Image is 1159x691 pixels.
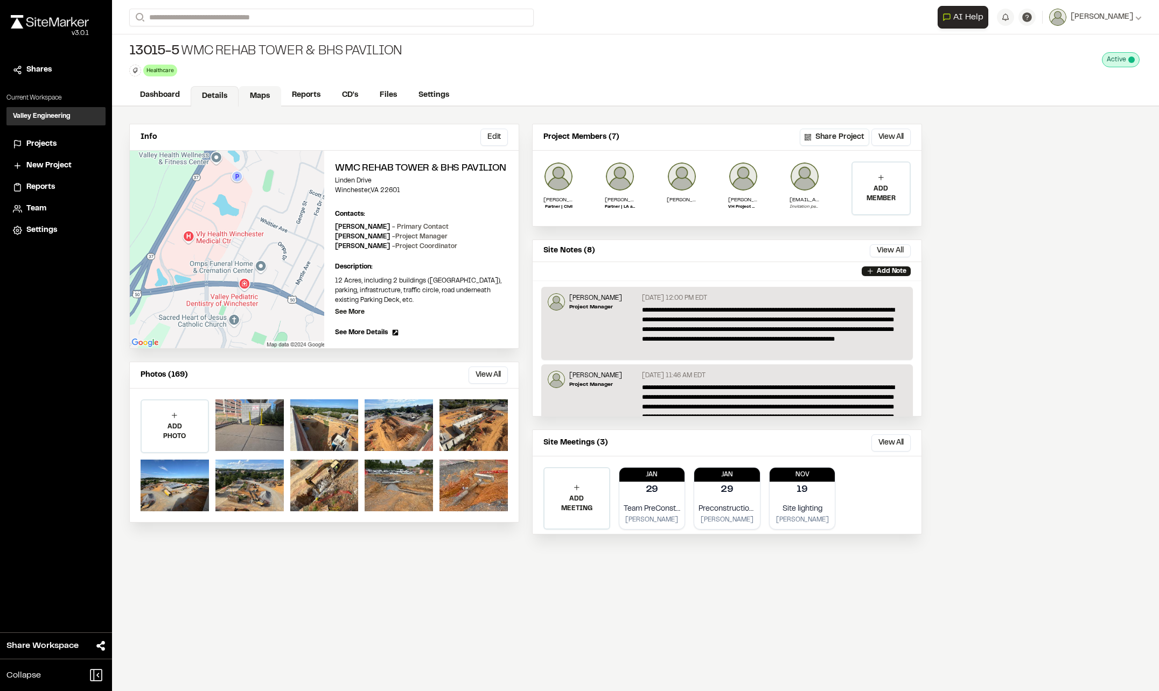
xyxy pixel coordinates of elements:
[853,184,910,203] p: ADD MEMBER
[728,161,758,192] img: Andrew Cook
[728,196,758,204] p: [PERSON_NAME]
[543,196,574,204] p: [PERSON_NAME]
[129,43,402,60] div: WMC Rehab Tower & BHS Pavilion
[13,111,71,121] h3: Valley Engineering
[6,93,106,103] p: Current Workspace
[699,503,756,515] p: Preconstruction Meeting
[13,64,99,76] a: Shares
[13,203,99,215] a: Team
[331,85,369,105] a: CD's
[392,234,448,239] span: - Project Manager
[624,503,681,515] p: Team PreConstruction Meeting
[543,245,595,257] p: Site Notes (8)
[13,181,99,193] a: Reports
[143,65,177,76] div: Healthcare
[392,244,457,249] span: - Project Coordinator
[774,503,831,515] p: Site lighting
[543,204,574,210] p: Partner | Civil
[26,224,57,236] span: Settings
[770,470,835,480] p: Nov
[646,483,659,497] p: 29
[6,639,79,652] span: Share Workspace
[1071,11,1133,23] span: [PERSON_NAME]
[721,483,734,497] p: 29
[26,160,72,172] span: New Project
[548,293,565,311] img: Zachary Bowers
[774,515,831,525] p: [PERSON_NAME]
[26,64,52,76] span: Shares
[543,131,619,143] p: Project Members (7)
[335,186,508,195] p: Winchester , VA 22601
[335,232,448,242] p: [PERSON_NAME]
[544,494,609,513] p: ADD MEETING
[694,470,760,480] p: Jan
[699,515,756,525] p: [PERSON_NAME]
[13,138,99,150] a: Projects
[335,176,508,186] p: Linden Drive
[605,161,635,192] img: Craig George
[26,138,57,150] span: Projects
[667,161,697,192] img: Alexander M Lane
[1049,9,1066,26] img: User
[1128,57,1135,63] span: This project is active and counting against your active project count.
[335,307,365,317] p: See More
[871,434,911,452] button: View All
[1107,55,1126,65] span: Active
[369,85,408,105] a: Files
[141,369,188,381] p: Photos (169)
[142,422,208,441] p: ADD PHOTO
[335,242,457,251] p: [PERSON_NAME]
[543,161,574,192] img: Ryan Boshart
[335,262,508,272] p: Description:
[1102,52,1140,67] div: This project is active and counting against your active project count.
[141,131,157,143] p: Info
[281,85,331,105] a: Reports
[569,371,622,380] p: [PERSON_NAME]
[605,196,635,204] p: [PERSON_NAME]
[871,129,911,146] button: View All
[877,266,906,276] p: Add Note
[335,328,388,337] span: See More Details
[480,129,508,146] button: Edit
[870,244,911,257] button: View All
[335,222,449,232] p: [PERSON_NAME]
[191,86,239,107] a: Details
[953,11,983,24] span: AI Help
[938,6,993,29] div: Open AI Assistant
[129,43,179,60] span: 13015-5
[239,86,281,107] a: Maps
[13,224,99,236] a: Settings
[543,437,608,449] p: Site Meetings (3)
[569,303,622,311] p: Project Manager
[624,515,681,525] p: [PERSON_NAME]
[790,161,820,192] img: user_empty.png
[667,196,697,204] p: [PERSON_NAME]
[469,366,508,384] button: View All
[129,65,141,76] button: Edit Tags
[569,293,622,303] p: [PERSON_NAME]
[13,160,99,172] a: New Project
[642,371,706,380] p: [DATE] 11:46 AM EDT
[790,196,820,204] p: [EMAIL_ADDRESS][DOMAIN_NAME]
[1049,9,1142,26] button: [PERSON_NAME]
[569,380,622,389] p: Project Manager
[642,293,707,303] p: [DATE] 12:00 PM EDT
[335,161,508,176] h2: WMC Rehab Tower & BHS Pavilion
[26,181,55,193] span: Reports
[605,204,635,210] p: Partner | LA and Planning
[129,85,191,105] a: Dashboard
[26,203,46,215] span: Team
[335,209,365,219] p: Contacts:
[728,204,758,210] p: VH Project Manager
[619,470,685,480] p: Jan
[392,224,449,230] span: - Primary Contact
[797,483,808,497] p: 19
[335,276,508,305] p: 12 Acres, including 2 buildings ([GEOGRAPHIC_DATA]), parking, infrastructure, traffic circle, roa...
[129,9,149,26] button: Search
[790,204,820,210] p: Invitation pending
[6,669,41,682] span: Collapse
[11,29,89,38] div: Oh geez...please don't...
[938,6,988,29] button: Open AI Assistant
[800,129,869,146] button: Share Project
[548,371,565,388] img: Zachary Bowers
